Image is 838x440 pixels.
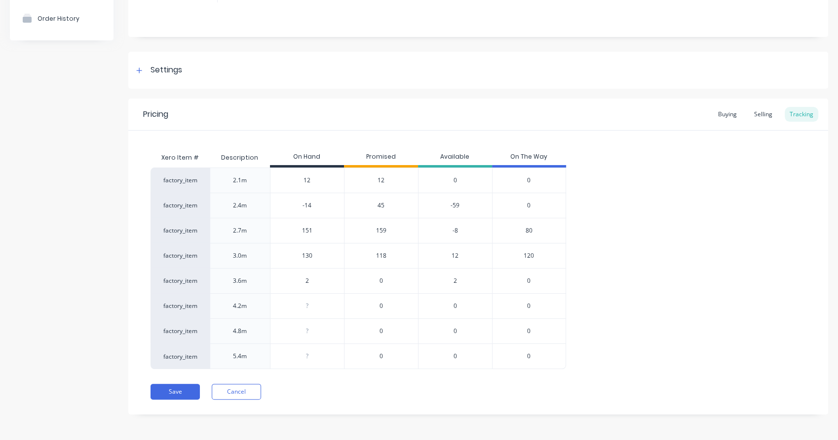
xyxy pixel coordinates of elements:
[380,352,383,361] span: 0
[492,148,566,168] div: On The Way
[749,107,777,122] div: Selling
[151,318,210,343] div: factory_item
[151,268,210,293] div: factory_item
[376,251,386,260] span: 118
[270,344,344,369] div: ?
[527,302,531,310] span: 0
[524,251,534,260] span: 120
[151,168,210,193] div: factory_item
[380,276,383,285] span: 0
[418,243,492,268] div: 12
[270,243,344,268] div: 130
[151,218,210,243] div: factory_item
[270,218,344,243] div: 151
[233,201,247,210] div: 2.4m
[143,108,168,120] div: Pricing
[418,343,492,369] div: 0
[527,201,531,210] span: 0
[378,176,384,185] span: 12
[151,243,210,268] div: factory_item
[270,148,344,168] div: On Hand
[151,148,210,168] div: Xero Item #
[376,226,386,235] span: 159
[270,168,344,193] div: 12
[527,176,531,185] span: 0
[527,327,531,336] span: 0
[151,343,210,369] div: factory_item
[233,276,247,285] div: 3.6m
[151,64,182,76] div: Settings
[151,293,210,318] div: factory_item
[418,318,492,343] div: 0
[418,293,492,318] div: 0
[270,269,344,293] div: 2
[418,193,492,218] div: -59
[380,302,383,310] span: 0
[344,148,418,168] div: Promised
[418,168,492,193] div: 0
[785,107,818,122] div: Tracking
[10,6,114,31] button: Order History
[212,384,261,400] button: Cancel
[233,226,247,235] div: 2.7m
[270,193,344,218] div: -14
[418,218,492,243] div: -8
[38,15,79,22] div: Order History
[233,176,247,185] div: 2.1m
[380,327,383,336] span: 0
[270,319,344,343] div: ?
[151,193,210,218] div: factory_item
[233,352,247,361] div: 5.4m
[213,145,266,170] div: Description
[270,294,344,318] div: ?
[233,302,247,310] div: 4.2m
[418,268,492,293] div: 2
[418,148,492,168] div: Available
[527,352,531,361] span: 0
[151,384,200,400] button: Save
[378,201,384,210] span: 45
[233,251,247,260] div: 3.0m
[526,226,533,235] span: 80
[233,327,247,336] div: 4.8m
[527,276,531,285] span: 0
[713,107,742,122] div: Buying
